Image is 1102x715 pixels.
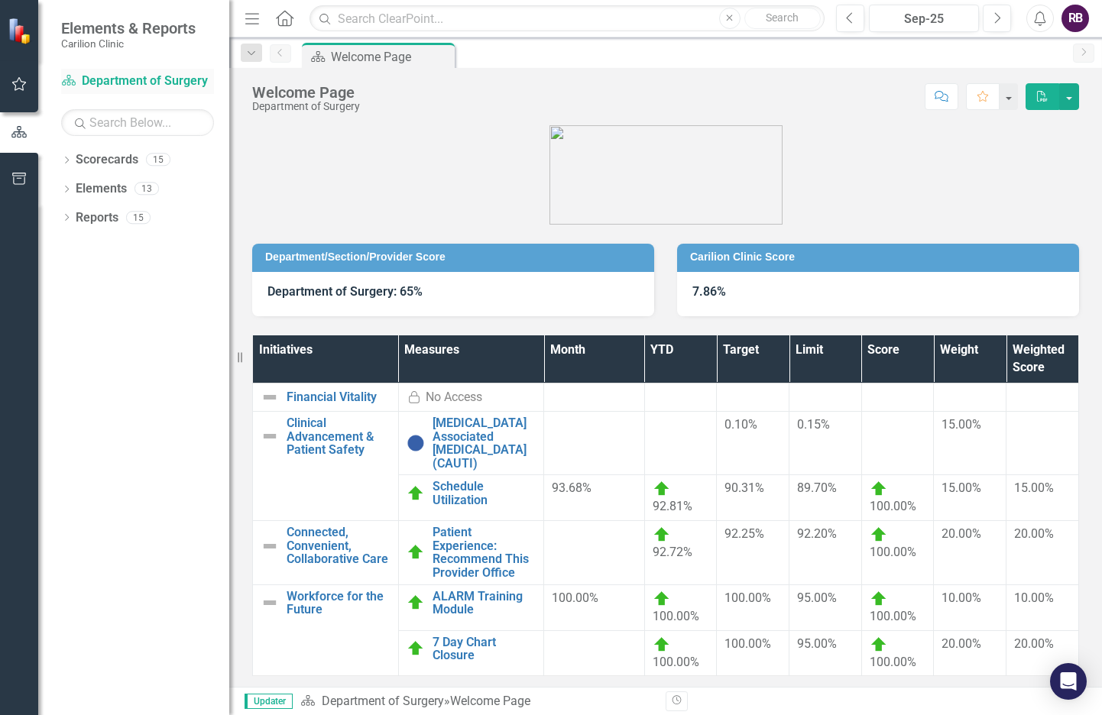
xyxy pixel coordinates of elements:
[300,693,654,710] div: »
[252,84,360,101] div: Welcome Page
[653,480,671,498] img: On Target
[146,154,170,167] div: 15
[76,180,127,198] a: Elements
[450,694,530,708] div: Welcome Page
[942,417,981,432] span: 15.00%
[874,10,974,28] div: Sep-25
[407,484,425,503] img: On Target
[797,417,830,432] span: 0.15%
[407,434,425,452] img: No Information
[331,47,451,66] div: Welcome Page
[692,284,726,299] strong: 7.86%
[267,284,423,299] strong: Department of Surgery: 65%
[724,590,771,605] span: 100.00%
[653,636,671,654] img: On Target
[653,609,699,623] span: 100.00%
[8,18,34,44] img: ClearPoint Strategy
[261,388,279,406] img: Not Defined
[407,543,425,561] img: On Target
[287,526,391,566] a: Connected, Convenient, Collaborative Care
[61,19,196,37] span: Elements & Reports
[744,8,821,29] button: Search
[724,526,764,541] span: 92.25%
[287,590,391,616] a: Workforce for the Future
[253,412,399,521] td: Double-Click to Edit Right Click for Context Menu
[61,37,196,50] small: Carilion Clinic
[942,480,981,495] span: 15.00%
[870,545,916,559] span: 100.00%
[653,590,671,608] img: On Target
[253,383,399,412] td: Double-Click to Edit Right Click for Context Menu
[252,101,360,112] div: Department of Surgery
[287,390,391,404] a: Financial Vitality
[1014,480,1054,495] span: 15.00%
[870,480,888,498] img: On Target
[653,526,671,544] img: On Target
[253,521,399,584] td: Double-Click to Edit Right Click for Context Menu
[869,5,979,32] button: Sep-25
[433,590,536,616] a: ALARM Training Module
[135,183,159,196] div: 13
[245,694,293,709] span: Updater
[653,545,692,559] span: 92.72%
[797,590,837,605] span: 95.00%
[398,475,544,521] td: Double-Click to Edit Right Click for Context Menu
[797,480,837,495] span: 89.70%
[426,389,482,406] div: No Access
[433,636,536,662] a: 7 Day Chart Closure
[253,584,399,676] td: Double-Click to Edit Right Click for Context Menu
[310,5,825,32] input: Search ClearPoint...
[724,417,757,432] span: 0.10%
[552,480,592,495] span: 93.68%
[398,630,544,676] td: Double-Click to Edit Right Click for Context Menu
[870,499,916,513] span: 100.00%
[261,427,279,445] img: Not Defined
[407,594,425,612] img: On Target
[398,521,544,584] td: Double-Click to Edit Right Click for Context Menu
[261,537,279,555] img: Not Defined
[287,416,391,457] a: Clinical Advancement & Patient Safety
[433,416,536,470] a: [MEDICAL_DATA] Associated [MEDICAL_DATA] (CAUTI)
[398,412,544,475] td: Double-Click to Edit Right Click for Context Menu
[870,526,888,544] img: On Target
[322,694,444,708] a: Department of Surgery
[398,584,544,630] td: Double-Click to Edit Right Click for Context Menu
[653,499,692,513] span: 92.81%
[433,526,536,579] a: Patient Experience: Recommend This Provider Office
[724,480,764,495] span: 90.31%
[1014,636,1054,651] span: 20.00%
[407,639,425,658] img: On Target
[549,125,783,225] img: carilion%20clinic%20logo%202.0.png
[265,251,647,263] h3: Department/Section/Provider Score
[1014,526,1054,541] span: 20.00%
[870,655,916,669] span: 100.00%
[942,590,981,605] span: 10.00%
[942,636,981,651] span: 20.00%
[61,73,214,90] a: Department of Surgery
[61,109,214,136] input: Search Below...
[76,209,118,227] a: Reports
[1050,663,1087,700] div: Open Intercom Messenger
[766,11,799,24] span: Search
[870,609,916,623] span: 100.00%
[552,590,598,605] span: 100.00%
[870,590,888,608] img: On Target
[797,636,837,651] span: 95.00%
[870,636,888,654] img: On Target
[126,211,151,224] div: 15
[1014,590,1054,605] span: 10.00%
[653,655,699,669] span: 100.00%
[1061,5,1089,32] button: RB
[942,526,981,541] span: 20.00%
[76,151,138,169] a: Scorecards
[797,526,837,541] span: 92.20%
[690,251,1071,263] h3: Carilion Clinic Score
[261,594,279,612] img: Not Defined
[433,480,536,506] a: Schedule Utilization
[724,636,771,651] span: 100.00%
